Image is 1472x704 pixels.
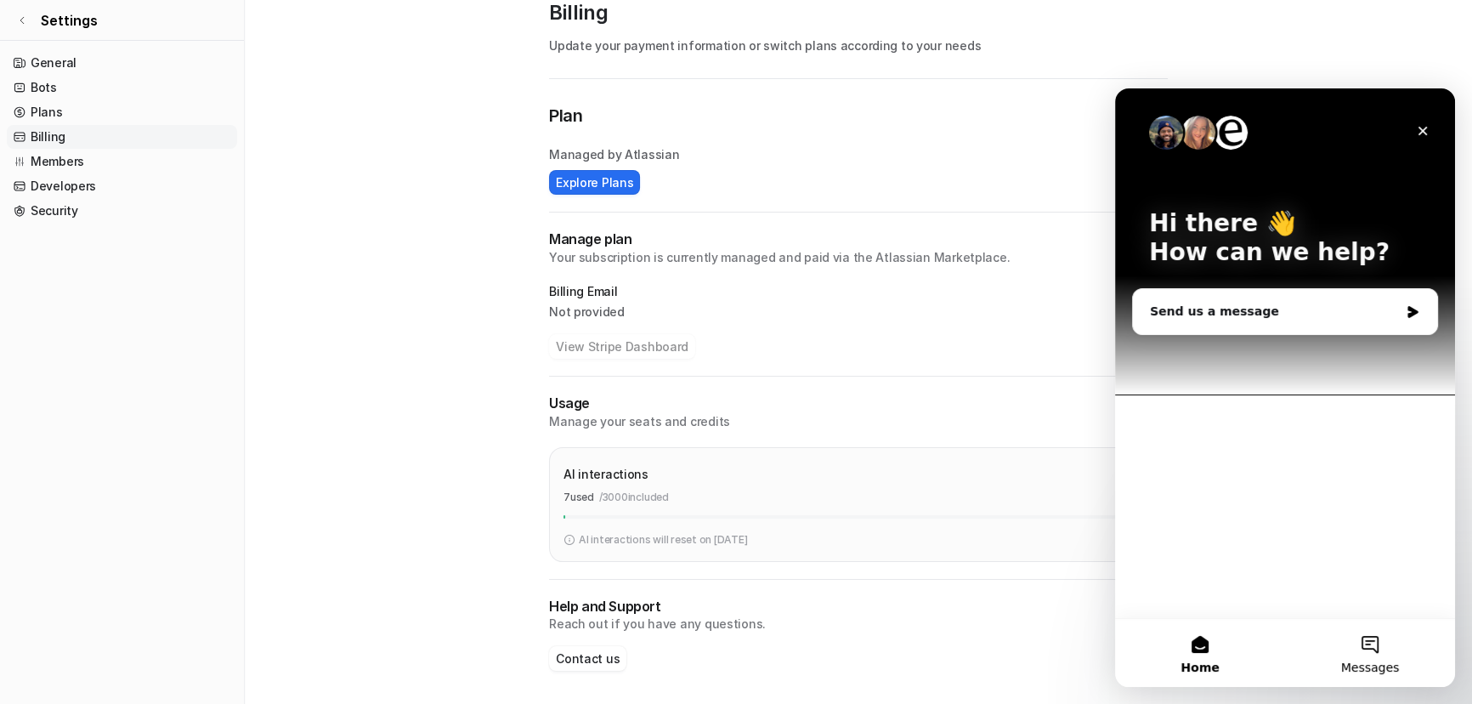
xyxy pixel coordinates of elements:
[549,334,695,359] button: View Stripe Dashboard
[563,465,648,483] p: AI interactions
[549,230,1168,249] h2: Manage plan
[549,103,1168,132] p: Plan
[549,304,1168,321] p: Not provided
[579,532,747,548] p: AI interactions will reset on [DATE]
[599,490,669,505] p: / 3000 included
[549,597,1168,616] p: Help and Support
[7,199,237,223] a: Security
[7,150,237,173] a: Members
[1115,88,1455,687] iframe: Intercom live chat
[549,283,1168,300] p: Billing Email
[549,646,626,671] button: Contact us
[549,394,1168,413] p: Usage
[549,145,1168,163] p: Managed by Atlassian
[563,490,594,505] p: 7 used
[549,37,1168,54] p: Update your payment information or switch plans according to your needs
[41,10,98,31] span: Settings
[7,125,237,149] a: Billing
[7,100,237,124] a: Plans
[549,170,640,195] button: Explore Plans
[549,249,1168,266] p: Your subscription is currently managed and paid via the Atlassian Marketplace.
[549,413,1168,430] p: Manage your seats and credits
[7,76,237,99] a: Bots
[7,51,237,75] a: General
[549,616,1168,633] p: Reach out if you have any questions.
[7,174,237,198] a: Developers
